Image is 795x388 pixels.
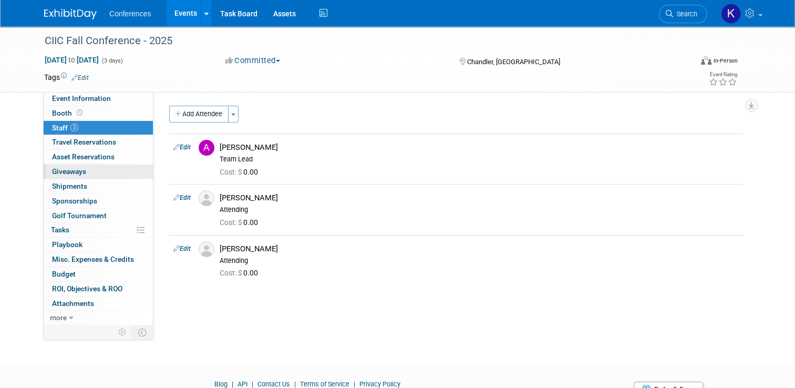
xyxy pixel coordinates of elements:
[52,182,87,190] span: Shipments
[199,140,214,156] img: A.jpg
[113,325,132,339] td: Personalize Event Tab Strip
[220,269,262,277] span: 0.00
[44,223,153,237] a: Tasks
[44,121,153,135] a: Staff3
[709,72,737,77] div: Event Rating
[44,91,153,106] a: Event Information
[721,4,741,24] img: Kelly Vaughn
[52,270,76,278] span: Budget
[67,56,77,64] span: to
[220,168,243,176] span: Cost: $
[351,380,358,388] span: |
[659,5,707,23] a: Search
[701,56,711,65] img: Format-Inperson.png
[635,55,738,70] div: Event Format
[109,9,151,18] span: Conferences
[713,57,738,65] div: In-Person
[44,282,153,296] a: ROI, Objectives & ROO
[41,32,679,50] div: CIIC Fall Conference - 2025
[44,209,153,223] a: Golf Tournament
[51,226,69,234] span: Tasks
[220,142,739,152] div: [PERSON_NAME]
[220,257,739,265] div: Attending
[44,150,153,164] a: Asset Reservations
[52,124,78,132] span: Staff
[44,9,97,19] img: ExhibitDay
[300,380,349,388] a: Terms of Service
[44,165,153,179] a: Giveaways
[52,167,86,176] span: Giveaways
[359,380,400,388] a: Privacy Policy
[52,240,82,249] span: Playbook
[52,152,115,161] span: Asset Reservations
[220,155,739,164] div: Team Lead
[44,297,153,311] a: Attachments
[52,284,122,293] span: ROI, Objectives & ROO
[52,94,111,103] span: Event Information
[52,255,134,263] span: Misc. Expenses & Credits
[52,299,94,308] span: Attachments
[173,194,191,201] a: Edit
[220,244,739,254] div: [PERSON_NAME]
[220,193,739,203] div: [PERSON_NAME]
[199,241,214,257] img: Associate-Profile-5.png
[257,380,290,388] a: Contact Us
[249,380,256,388] span: |
[220,269,243,277] span: Cost: $
[52,197,97,205] span: Sponsorships
[44,238,153,252] a: Playbook
[50,313,67,322] span: more
[52,138,116,146] span: Travel Reservations
[467,58,560,66] span: Chandler, [GEOGRAPHIC_DATA]
[220,218,243,227] span: Cost: $
[220,218,262,227] span: 0.00
[220,168,262,176] span: 0.00
[199,190,214,206] img: Associate-Profile-5.png
[169,106,229,122] button: Add Attendee
[214,380,228,388] a: Blog
[75,109,85,117] span: Booth not reserved yet
[71,74,89,81] a: Edit
[229,380,236,388] span: |
[222,55,284,66] button: Committed
[173,144,191,151] a: Edit
[44,55,99,65] span: [DATE] [DATE]
[44,72,89,83] td: Tags
[44,179,153,193] a: Shipments
[101,57,123,64] span: (3 days)
[238,380,247,388] a: API
[44,135,153,149] a: Travel Reservations
[173,245,191,252] a: Edit
[70,124,78,131] span: 3
[292,380,298,388] span: |
[132,325,153,339] td: Toggle Event Tabs
[44,106,153,120] a: Booth
[44,252,153,267] a: Misc. Expenses & Credits
[44,267,153,281] a: Budget
[44,311,153,325] a: more
[44,194,153,208] a: Sponsorships
[52,211,107,220] span: Golf Tournament
[673,10,697,18] span: Search
[52,109,85,117] span: Booth
[220,206,739,214] div: Attending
